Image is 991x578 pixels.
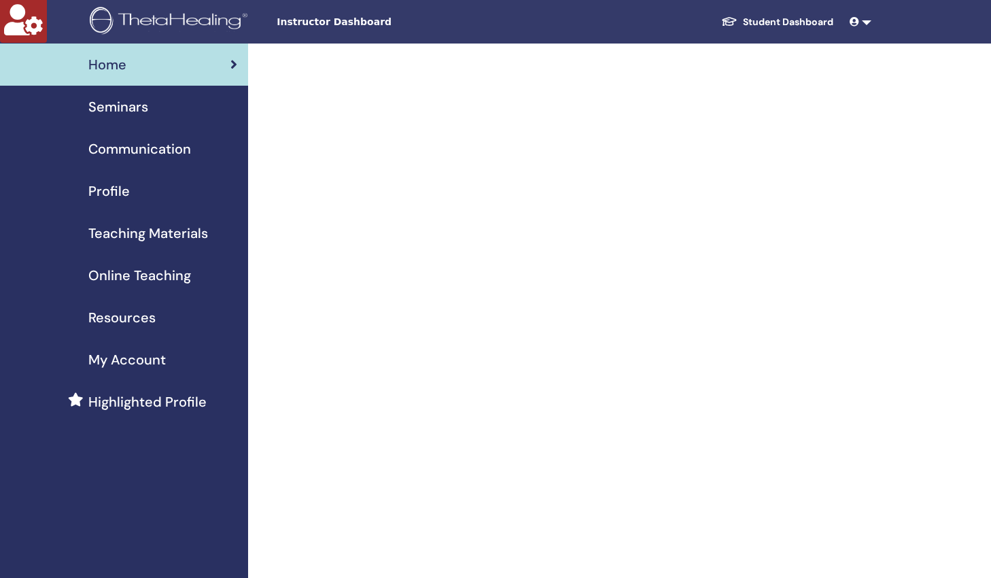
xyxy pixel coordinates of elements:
span: Resources [88,307,156,328]
span: Communication [88,139,191,159]
span: Teaching Materials [88,223,208,243]
span: Online Teaching [88,265,191,286]
span: Profile [88,181,130,201]
span: Instructor Dashboard [277,15,481,29]
span: Highlighted Profile [88,392,207,412]
img: graduation-cap-white.svg [721,16,737,27]
span: Home [88,54,126,75]
span: My Account [88,350,166,370]
img: logo.png [90,7,252,37]
a: Student Dashboard [710,10,844,35]
span: Seminars [88,97,148,117]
